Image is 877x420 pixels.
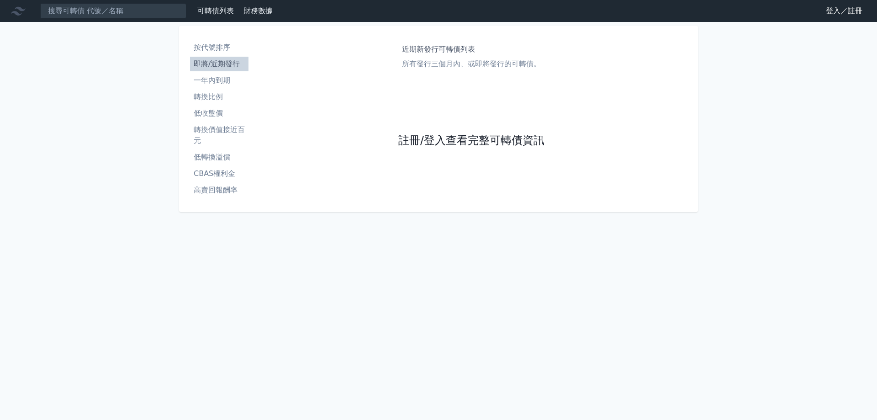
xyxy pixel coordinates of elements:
[197,6,234,15] a: 可轉債列表
[190,183,248,197] a: 高賣回報酬率
[190,166,248,181] a: CBAS權利金
[190,40,248,55] a: 按代號排序
[190,124,248,146] li: 轉換價值接近百元
[190,90,248,104] a: 轉換比例
[190,150,248,165] a: 低轉換溢價
[190,42,248,53] li: 按代號排序
[40,3,186,19] input: 搜尋可轉債 代號／名稱
[190,58,248,69] li: 即將/近期發行
[190,91,248,102] li: 轉換比例
[190,168,248,179] li: CBAS權利金
[190,106,248,121] a: 低收盤價
[190,152,248,163] li: 低轉換溢價
[190,75,248,86] li: 一年內到期
[402,44,541,55] h1: 近期新發行可轉債列表
[190,73,248,88] a: 一年內到期
[190,57,248,71] a: 即將/近期發行
[398,133,544,148] a: 註冊/登入查看完整可轉債資訊
[190,185,248,196] li: 高賣回報酬率
[402,58,541,69] p: 所有發行三個月內、或即將發行的可轉債。
[819,4,870,18] a: 登入／註冊
[243,6,273,15] a: 財務數據
[190,108,248,119] li: 低收盤價
[190,122,248,148] a: 轉換價值接近百元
